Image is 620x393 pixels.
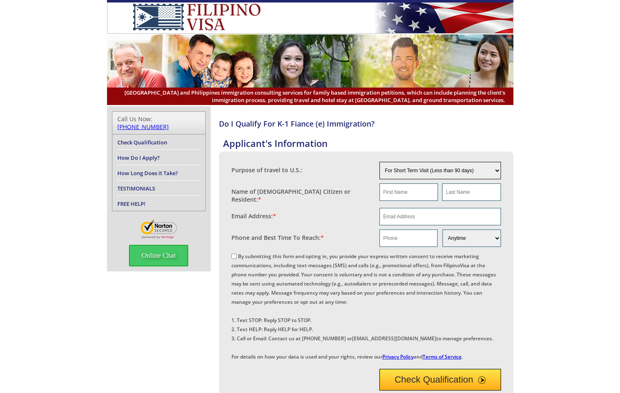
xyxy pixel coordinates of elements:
[379,208,501,225] input: Email Address
[117,200,146,207] a: FREE HELP!
[117,154,160,161] a: How Do I Apply?
[117,115,200,131] div: Call Us Now:
[223,137,513,149] h4: Applicant's Information
[117,169,178,177] a: How Long Does it Take?
[117,185,155,192] a: TESTIMONIALS
[443,229,501,247] select: Phone and Best Reach Time are required.
[231,188,372,203] label: Name of [DEMOGRAPHIC_DATA] Citizen or Resident:
[129,245,188,266] span: Online Chat
[231,212,276,220] label: Email Address:
[379,229,438,247] input: Phone
[442,183,501,201] input: Last Name
[423,353,462,360] a: Terms of Service
[231,166,302,174] label: Purpose of travel to U.S.:
[379,183,438,201] input: First Name
[231,254,237,259] input: By submitting this form and opting in, you provide your express written consent to receive market...
[231,234,324,242] label: Phone and Best Time To Reach:
[117,123,169,131] a: [PHONE_NUMBER]
[379,369,501,391] button: Check Qualification
[117,139,167,146] a: Check Qualification
[382,353,413,360] a: Privacy Policy
[231,253,496,360] label: By submitting this form and opting in, you provide your express written consent to receive market...
[115,89,505,104] span: [GEOGRAPHIC_DATA] and Philippines immigration consulting services for family based immigration pe...
[219,119,513,129] h4: Do I Qualify For K-1 Fiance (e) Immigration?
